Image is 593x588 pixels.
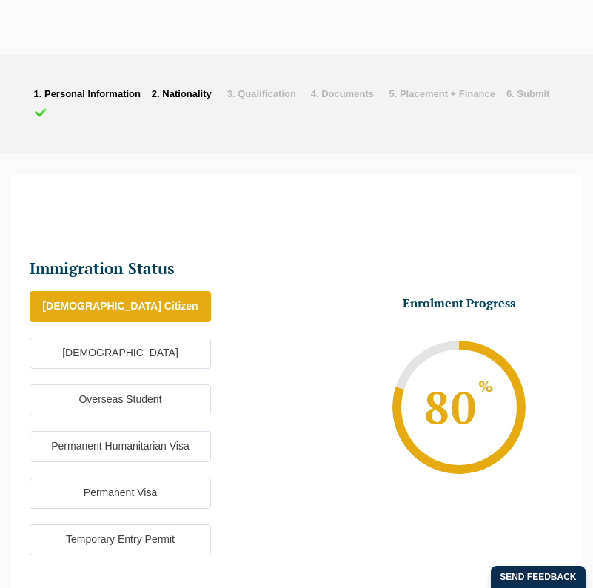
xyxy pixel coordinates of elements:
label: [DEMOGRAPHIC_DATA] [30,338,211,369]
span: 2 [152,88,157,99]
span: . Qualification [232,88,296,99]
span: 6 [506,88,512,99]
span: 5 [389,88,394,99]
span: . Nationality [157,88,212,99]
span: 3 [227,88,232,99]
sup: % [478,381,495,395]
label: Permanent Humanitarian Visa [30,431,211,462]
label: [DEMOGRAPHIC_DATA] Citizen [30,291,211,322]
span: . Documents [316,88,374,99]
h2: Immigration Status [30,258,285,279]
span: . Submit [512,88,549,99]
label: Permanent Visa [30,478,211,509]
span: . Personal Information [39,88,141,99]
label: Overseas Student [30,384,211,415]
span: . Placement + Finance [395,88,495,99]
span: 80 [422,378,496,437]
span: 1 [34,88,39,99]
span: 4 [311,88,316,99]
img: check_icon [34,107,47,117]
h3: Enrolment Progress [366,295,552,311]
label: Temporary Entry Permit [30,524,211,555]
